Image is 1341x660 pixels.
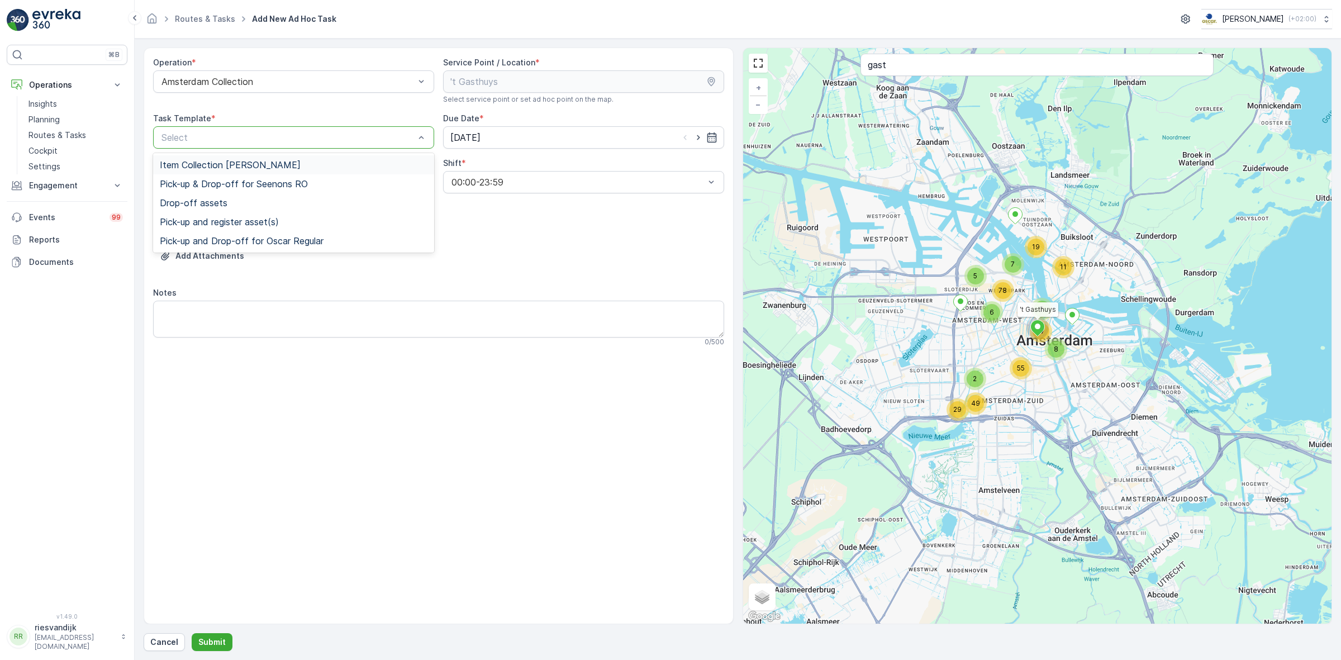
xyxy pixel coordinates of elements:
[1017,364,1025,372] span: 55
[161,131,415,144] p: Select
[153,58,192,67] label: Operation
[443,158,462,168] label: Shift
[24,96,127,112] a: Insights
[1288,15,1316,23] p: ( +02:00 )
[24,143,127,159] a: Cockpit
[112,213,121,222] p: 99
[28,130,86,141] p: Routes & Tasks
[29,79,105,91] p: Operations
[1052,256,1074,278] div: 11
[705,338,724,346] p: 0 / 500
[860,54,1214,76] input: Search address or service points
[29,257,123,268] p: Documents
[7,229,127,251] a: Reports
[750,55,767,72] a: View Fullscreen
[971,399,980,407] span: 49
[973,374,977,383] span: 2
[1040,305,1044,313] span: 7
[32,9,80,31] img: logo_light-DOdMpM7g.png
[192,633,232,651] button: Submit
[755,99,761,109] span: −
[746,609,783,624] a: Open this area in Google Maps (opens a new window)
[1060,263,1067,271] span: 11
[443,126,724,149] input: dd/mm/yyyy
[1011,260,1015,268] span: 7
[947,398,969,421] div: 29
[1032,243,1040,251] span: 19
[1222,13,1284,25] p: [PERSON_NAME]
[198,637,226,648] p: Submit
[1054,345,1058,353] span: 8
[1045,338,1067,360] div: 8
[1201,9,1332,29] button: [PERSON_NAME](+02:00)
[160,160,301,170] span: Item Collection [PERSON_NAME]
[7,9,29,31] img: logo
[443,70,724,93] input: 't Gasthuys
[9,628,27,645] div: RR
[150,637,178,648] p: Cancel
[1025,236,1047,258] div: 19
[153,247,251,265] button: Upload File
[29,212,103,223] p: Events
[998,286,1007,295] span: 78
[750,79,767,96] a: Zoom In
[24,159,127,174] a: Settings
[1002,253,1024,276] div: 7
[7,622,127,651] button: RRriesvandijk[EMAIL_ADDRESS][DOMAIN_NAME]
[981,301,1003,324] div: 6
[973,272,977,280] span: 5
[746,609,783,624] img: Google
[160,198,227,208] span: Drop-off assets
[953,405,962,414] span: 29
[24,127,127,143] a: Routes & Tasks
[108,50,120,59] p: ⌘B
[175,250,244,262] p: Add Attachments
[7,251,127,273] a: Documents
[1201,13,1218,25] img: basis-logo_rgb2x.png
[153,288,177,297] label: Notes
[160,236,324,246] span: Pick-up and Drop-off for Oscar Regular
[28,98,57,110] p: Insights
[29,234,123,245] p: Reports
[144,633,185,651] button: Cancel
[7,174,127,197] button: Engagement
[992,279,1014,302] div: 78
[964,265,987,287] div: 5
[990,308,994,316] span: 6
[7,206,127,229] a: Events99
[160,179,308,189] span: Pick-up & Drop-off for Seenons RO
[35,633,115,651] p: [EMAIL_ADDRESS][DOMAIN_NAME]
[250,13,339,25] span: Add New Ad Hoc Task
[160,217,279,227] span: Pick-up and register asset(s)
[35,622,115,633] p: riesvandijk
[443,58,535,67] label: Service Point / Location
[24,112,127,127] a: Planning
[750,585,774,609] a: Layers
[750,96,767,113] a: Zoom Out
[153,113,211,123] label: Task Template
[964,392,987,415] div: 49
[756,83,761,92] span: +
[7,613,127,620] span: v 1.49.0
[443,113,479,123] label: Due Date
[7,74,127,96] button: Operations
[146,17,158,26] a: Homepage
[964,368,986,390] div: 2
[29,180,105,191] p: Engagement
[443,95,614,104] span: Select service point or set ad hoc point on the map.
[1031,298,1053,320] div: 7
[28,145,58,156] p: Cockpit
[1010,357,1032,379] div: 55
[175,14,235,23] a: Routes & Tasks
[28,161,60,172] p: Settings
[28,114,60,125] p: Planning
